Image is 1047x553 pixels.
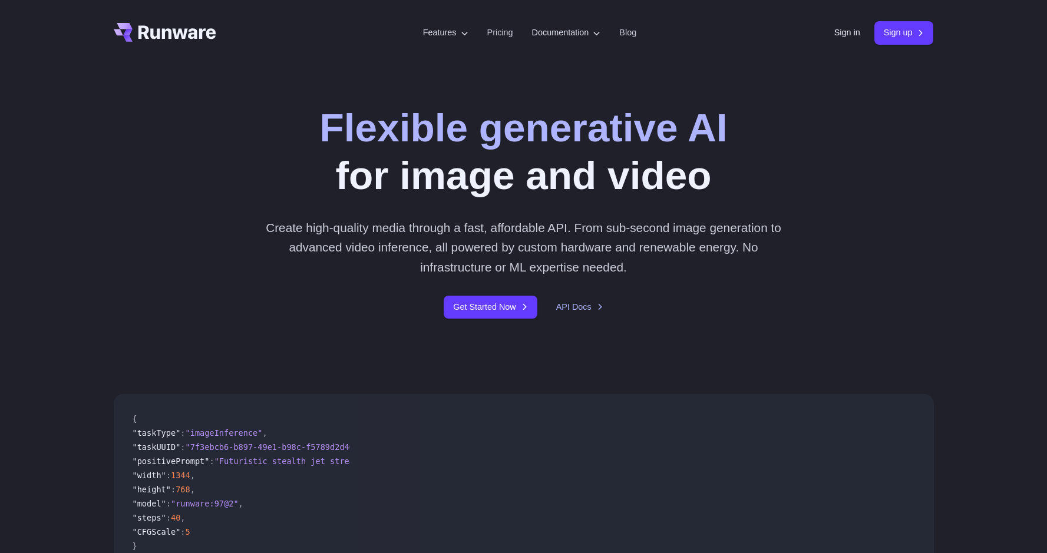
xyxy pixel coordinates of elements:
span: "taskUUID" [133,442,181,452]
span: , [190,471,195,480]
span: "runware:97@2" [171,499,239,508]
span: "taskType" [133,428,181,438]
span: "model" [133,499,166,508]
span: "Futuristic stealth jet streaking through a neon-lit cityscape with glowing purple exhaust" [214,456,653,466]
a: Blog [619,26,636,39]
a: Get Started Now [444,296,537,319]
span: , [190,485,195,494]
strong: Flexible generative AI [320,105,728,150]
span: 768 [176,485,190,494]
span: "height" [133,485,171,494]
label: Features [423,26,468,39]
span: : [166,513,171,522]
span: , [239,499,243,508]
span: : [209,456,214,466]
a: Go to / [114,23,216,42]
span: "7f3ebcb6-b897-49e1-b98c-f5789d2d40d7" [186,442,369,452]
span: { [133,414,137,423]
span: 1344 [171,471,190,480]
span: "CFGScale" [133,527,181,537]
span: : [180,527,185,537]
a: API Docs [556,300,603,314]
span: 40 [171,513,180,522]
span: : [180,442,185,452]
a: Sign up [874,21,934,44]
span: : [166,471,171,480]
a: Sign in [834,26,860,39]
span: , [180,513,185,522]
span: } [133,541,137,551]
span: : [180,428,185,438]
span: : [166,499,171,508]
h1: for image and video [320,104,728,199]
span: "imageInference" [186,428,263,438]
p: Create high-quality media through a fast, affordable API. From sub-second image generation to adv... [261,218,786,277]
span: "steps" [133,513,166,522]
span: "width" [133,471,166,480]
span: "positivePrompt" [133,456,210,466]
a: Pricing [487,26,513,39]
label: Documentation [532,26,601,39]
span: : [171,485,176,494]
span: , [262,428,267,438]
span: 5 [186,527,190,537]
